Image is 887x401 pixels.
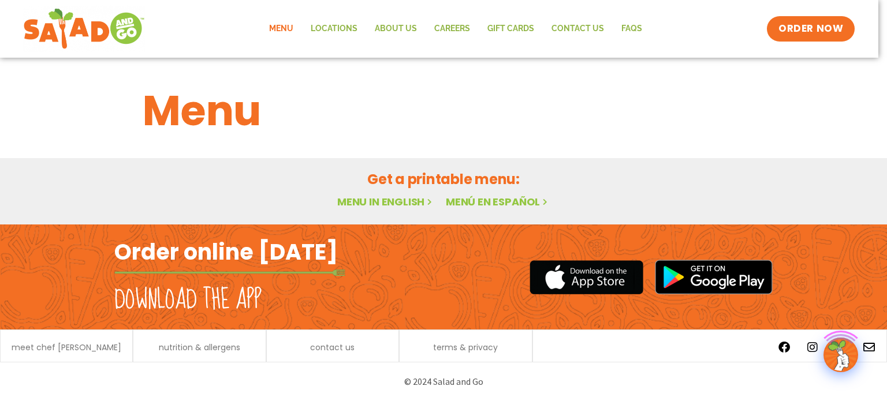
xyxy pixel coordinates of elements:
img: appstore [530,258,643,296]
a: meet chef [PERSON_NAME] [12,343,121,351]
a: About Us [366,16,426,42]
img: new-SAG-logo-768×292 [23,6,145,52]
nav: Menu [260,16,651,42]
img: google_play [655,260,773,294]
a: FAQs [613,16,651,42]
h2: Get a printable menu: [143,169,744,189]
h2: Order online [DATE] [114,238,338,266]
a: nutrition & allergens [159,343,240,351]
a: Menu in English [337,194,434,209]
a: terms & privacy [433,343,498,351]
span: ORDER NOW [778,22,843,36]
a: Contact Us [543,16,613,42]
a: Menu [260,16,302,42]
h2: Download the app [114,284,262,316]
h1: Menu [143,80,744,142]
a: Careers [426,16,479,42]
a: Locations [302,16,366,42]
a: ORDER NOW [767,16,855,42]
p: © 2024 Salad and Go [120,374,767,389]
img: fork [114,269,345,276]
a: Menú en español [446,194,550,209]
a: contact us [310,343,355,351]
a: GIFT CARDS [479,16,543,42]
